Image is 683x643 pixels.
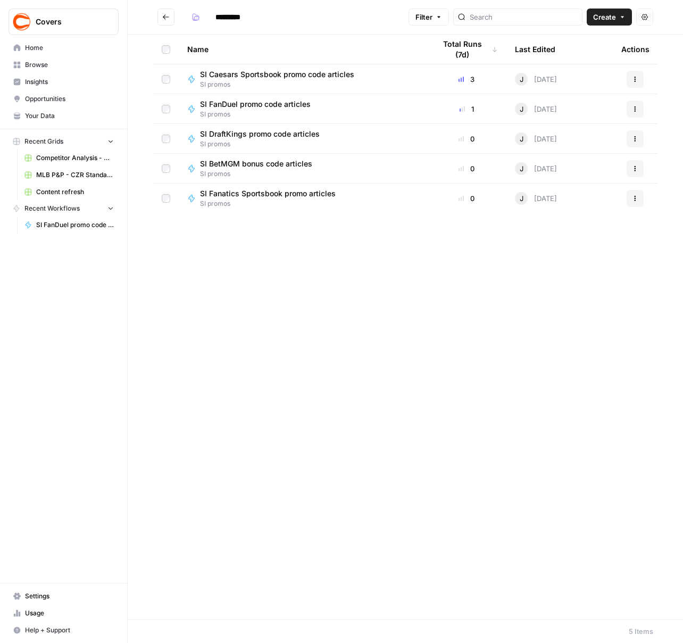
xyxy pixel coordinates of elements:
a: MLB P&P - CZR Standard (Production) Grid [20,166,119,183]
a: Content refresh [20,183,119,201]
span: Create [593,12,616,22]
div: 0 [435,133,498,144]
div: 1 [435,104,498,114]
span: Recent Grids [24,137,63,146]
span: SI BetMGM bonus code articles [200,158,312,169]
span: Filter [415,12,432,22]
div: [DATE] [515,73,557,86]
a: Settings [9,588,119,605]
span: Home [25,43,114,53]
button: Help + Support [9,622,119,639]
div: Name [187,35,418,64]
a: SI BetMGM bonus code articlesSI promos [187,158,418,179]
div: 5 Items [629,626,653,637]
div: [DATE] [515,132,557,145]
span: SI FanDuel promo code articles [36,220,114,230]
a: Opportunities [9,90,119,107]
span: Your Data [25,111,114,121]
span: SI DraftKings promo code articles [200,129,320,139]
span: Recent Workflows [24,204,80,213]
input: Search [470,12,578,22]
a: Browse [9,56,119,73]
a: Home [9,39,119,56]
div: 0 [435,193,498,204]
span: Usage [25,608,114,618]
button: Workspace: Covers [9,9,119,35]
a: Insights [9,73,119,90]
a: SI FanDuel promo code articlesSI promos [187,99,418,119]
span: SI promos [200,169,321,179]
span: SI promos [200,110,319,119]
button: Create [587,9,632,26]
div: 3 [435,74,498,85]
div: [DATE] [515,192,557,205]
div: Actions [621,35,649,64]
button: Filter [409,9,449,26]
div: [DATE] [515,162,557,175]
span: Content refresh [36,187,114,197]
div: Last Edited [515,35,555,64]
span: J [520,163,523,174]
a: SI Fanatics Sportsbook promo articlesSI promos [187,188,418,208]
span: Opportunities [25,94,114,104]
span: Competitor Analysis - URL Specific Grid [36,153,114,163]
span: MLB P&P - CZR Standard (Production) Grid [36,170,114,180]
a: Usage [9,605,119,622]
span: J [520,193,523,204]
span: SI FanDuel promo code articles [200,99,311,110]
a: SI Caesars Sportsbook promo code articlesSI promos [187,69,418,89]
img: Covers Logo [12,12,31,31]
span: Insights [25,77,114,87]
button: Recent Workflows [9,201,119,216]
button: Recent Grids [9,133,119,149]
span: SI promos [200,139,328,149]
a: SI DraftKings promo code articlesSI promos [187,129,418,149]
button: Go back [157,9,174,26]
span: SI Fanatics Sportsbook promo articles [200,188,336,199]
span: SI promos [200,80,363,89]
a: Your Data [9,107,119,124]
span: Help + Support [25,625,114,635]
span: J [520,74,523,85]
span: SI promos [200,199,344,208]
span: SI Caesars Sportsbook promo code articles [200,69,354,80]
a: SI FanDuel promo code articles [20,216,119,233]
div: Total Runs (7d) [435,35,498,64]
span: J [520,104,523,114]
span: Browse [25,60,114,70]
span: Covers [36,16,100,27]
span: Settings [25,591,114,601]
span: J [520,133,523,144]
div: 0 [435,163,498,174]
a: Competitor Analysis - URL Specific Grid [20,149,119,166]
div: [DATE] [515,103,557,115]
